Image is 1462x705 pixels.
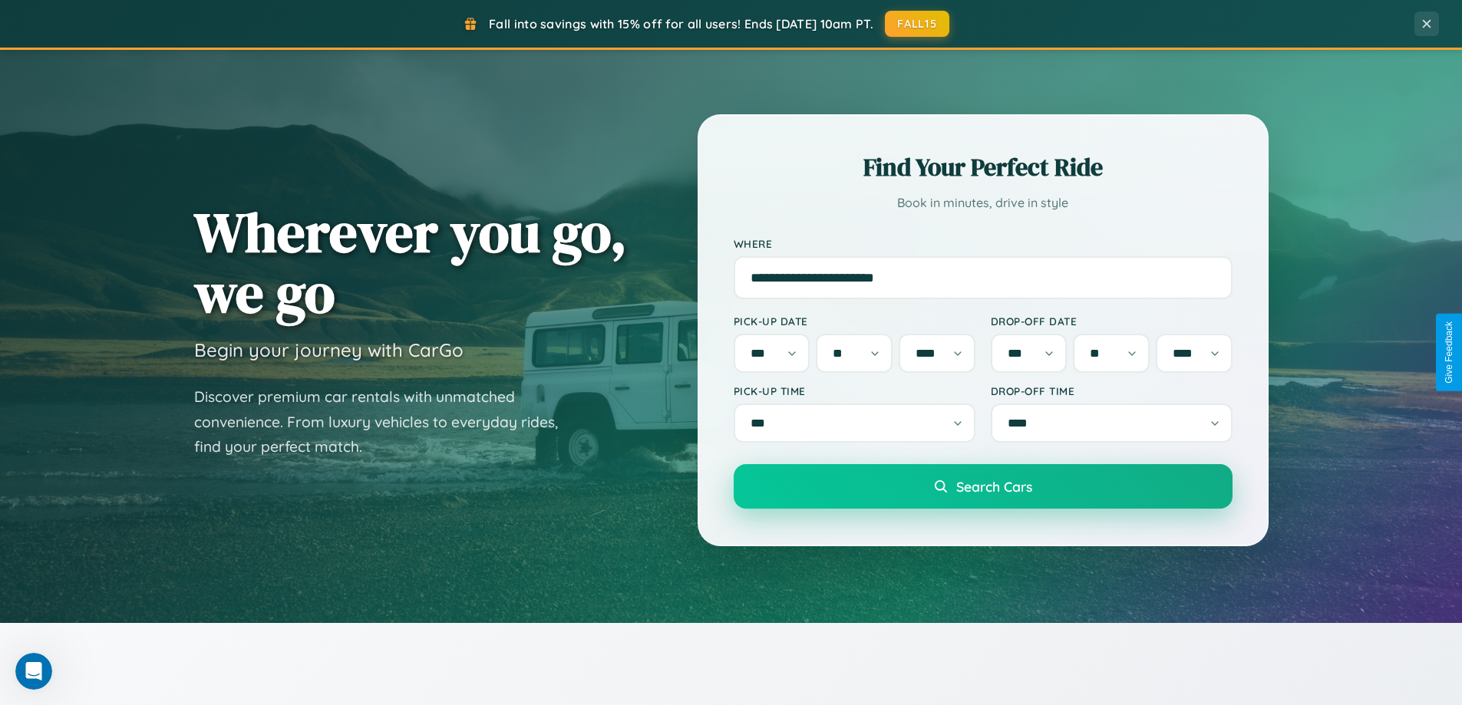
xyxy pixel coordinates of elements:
label: Pick-up Date [734,315,975,328]
p: Book in minutes, drive in style [734,192,1233,214]
label: Pick-up Time [734,384,975,397]
button: Search Cars [734,464,1233,509]
div: Give Feedback [1444,321,1454,384]
button: FALL15 [885,11,949,37]
label: Drop-off Date [991,315,1233,328]
h2: Find Your Perfect Ride [734,150,1233,184]
h1: Wherever you go, we go [194,202,627,323]
label: Drop-off Time [991,384,1233,397]
label: Where [734,237,1233,250]
h3: Begin your journey with CarGo [194,338,464,361]
iframe: Intercom live chat [15,653,52,690]
span: Search Cars [956,478,1032,495]
p: Discover premium car rentals with unmatched convenience. From luxury vehicles to everyday rides, ... [194,384,578,460]
span: Fall into savings with 15% off for all users! Ends [DATE] 10am PT. [489,16,873,31]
